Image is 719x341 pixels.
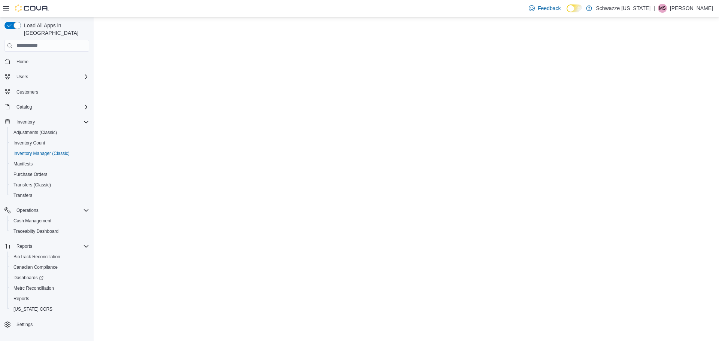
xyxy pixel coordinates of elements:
button: Inventory Manager (Classic) [7,148,92,159]
span: BioTrack Reconciliation [10,252,89,261]
span: Inventory Count [13,140,45,146]
button: Users [13,72,31,81]
span: Traceabilty Dashboard [13,228,58,234]
a: Manifests [10,159,36,168]
a: Dashboards [7,273,92,283]
div: Marcus Schulke [658,4,667,13]
a: Purchase Orders [10,170,51,179]
img: Cova [15,4,49,12]
button: Catalog [1,102,92,112]
span: Home [16,59,28,65]
span: Inventory Count [10,138,89,147]
span: Cash Management [13,218,51,224]
span: Adjustments (Classic) [10,128,89,137]
span: Dashboards [13,275,43,281]
span: Operations [13,206,89,215]
a: Dashboards [10,273,46,282]
span: Customers [16,89,38,95]
button: Transfers (Classic) [7,180,92,190]
button: Reports [1,241,92,252]
span: Metrc Reconciliation [10,284,89,293]
span: Inventory [13,118,89,127]
span: Catalog [16,104,32,110]
span: Feedback [538,4,561,12]
button: Catalog [13,103,35,112]
a: Transfers [10,191,35,200]
span: Transfers (Classic) [13,182,51,188]
span: Manifests [13,161,33,167]
button: Canadian Compliance [7,262,92,273]
button: Users [1,71,92,82]
a: Settings [13,320,36,329]
p: [PERSON_NAME] [670,4,713,13]
button: Purchase Orders [7,169,92,180]
a: Inventory Count [10,138,48,147]
span: Settings [16,322,33,328]
span: Catalog [13,103,89,112]
button: Reports [7,293,92,304]
span: Home [13,57,89,66]
span: Purchase Orders [10,170,89,179]
a: Transfers (Classic) [10,180,54,189]
span: Users [16,74,28,80]
span: Load All Apps in [GEOGRAPHIC_DATA] [21,22,89,37]
span: Reports [16,243,32,249]
span: Operations [16,207,39,213]
button: Adjustments (Classic) [7,127,92,138]
span: Adjustments (Classic) [13,130,57,136]
span: Canadian Compliance [10,263,89,272]
span: Metrc Reconciliation [13,285,54,291]
button: BioTrack Reconciliation [7,252,92,262]
span: Reports [13,296,29,302]
button: Reports [13,242,35,251]
span: Traceabilty Dashboard [10,227,89,236]
span: Customers [13,87,89,97]
button: Customers [1,86,92,97]
a: Traceabilty Dashboard [10,227,61,236]
input: Dark Mode [567,4,582,12]
button: Operations [13,206,42,215]
button: Cash Management [7,216,92,226]
span: MS [659,4,666,13]
span: Transfers [13,192,32,198]
span: Dashboards [10,273,89,282]
span: BioTrack Reconciliation [13,254,60,260]
span: Canadian Compliance [13,264,58,270]
p: | [653,4,655,13]
a: Home [13,57,31,66]
a: Reports [10,294,32,303]
span: Washington CCRS [10,305,89,314]
a: Metrc Reconciliation [10,284,57,293]
span: Inventory Manager (Classic) [13,150,70,156]
button: Operations [1,205,92,216]
span: Reports [10,294,89,303]
button: Metrc Reconciliation [7,283,92,293]
button: Inventory [1,117,92,127]
a: Inventory Manager (Classic) [10,149,73,158]
button: Inventory Count [7,138,92,148]
span: Inventory [16,119,35,125]
span: Purchase Orders [13,171,48,177]
span: Transfers [10,191,89,200]
a: Adjustments (Classic) [10,128,60,137]
p: Schwazze [US_STATE] [596,4,650,13]
a: BioTrack Reconciliation [10,252,63,261]
a: Canadian Compliance [10,263,61,272]
button: Manifests [7,159,92,169]
span: Reports [13,242,89,251]
button: Transfers [7,190,92,201]
button: Home [1,56,92,67]
a: Customers [13,88,41,97]
button: Settings [1,319,92,330]
button: [US_STATE] CCRS [7,304,92,314]
span: Inventory Manager (Classic) [10,149,89,158]
button: Traceabilty Dashboard [7,226,92,237]
span: Transfers (Classic) [10,180,89,189]
span: Cash Management [10,216,89,225]
span: Users [13,72,89,81]
a: Cash Management [10,216,54,225]
a: Feedback [526,1,564,16]
span: [US_STATE] CCRS [13,306,52,312]
a: [US_STATE] CCRS [10,305,55,314]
